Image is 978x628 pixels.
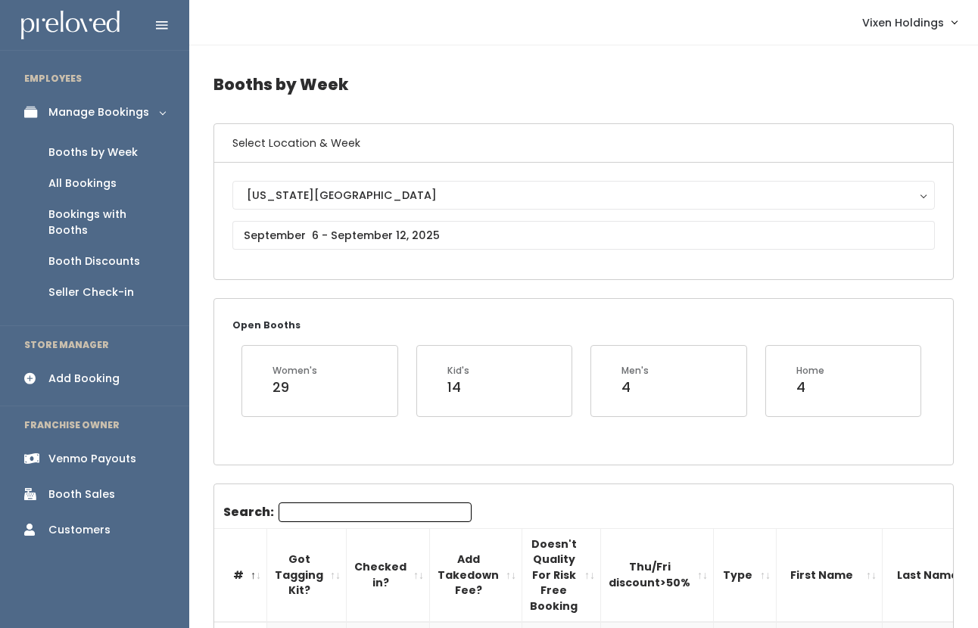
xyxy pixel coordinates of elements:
[430,528,522,622] th: Add Takedown Fee?: activate to sort column ascending
[48,451,136,467] div: Venmo Payouts
[447,378,469,397] div: 14
[279,502,472,522] input: Search:
[48,522,111,538] div: Customers
[273,378,317,397] div: 29
[621,378,649,397] div: 4
[48,207,165,238] div: Bookings with Booths
[247,187,920,204] div: [US_STATE][GEOGRAPHIC_DATA]
[862,14,944,31] span: Vixen Holdings
[213,64,954,105] h4: Booths by Week
[777,528,883,622] th: First Name: activate to sort column ascending
[48,104,149,120] div: Manage Bookings
[522,528,601,622] th: Doesn't Quality For Risk Free Booking : activate to sort column ascending
[447,364,469,378] div: Kid's
[21,11,120,40] img: preloved logo
[48,253,140,269] div: Booth Discounts
[48,487,115,502] div: Booth Sales
[48,176,117,191] div: All Bookings
[48,284,134,300] div: Seller Check-in
[232,221,935,250] input: September 6 - September 12, 2025
[48,371,120,387] div: Add Booking
[232,319,301,331] small: Open Booths
[214,124,953,163] h6: Select Location & Week
[347,528,430,622] th: Checked in?: activate to sort column ascending
[223,502,472,522] label: Search:
[267,528,347,622] th: Got Tagging Kit?: activate to sort column ascending
[232,181,935,210] button: [US_STATE][GEOGRAPHIC_DATA]
[214,528,267,622] th: #: activate to sort column descending
[621,364,649,378] div: Men's
[273,364,317,378] div: Women's
[48,145,138,160] div: Booths by Week
[601,528,714,622] th: Thu/Fri discount&gt;50%: activate to sort column ascending
[714,528,777,622] th: Type: activate to sort column ascending
[796,364,824,378] div: Home
[796,378,824,397] div: 4
[847,6,972,39] a: Vixen Holdings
